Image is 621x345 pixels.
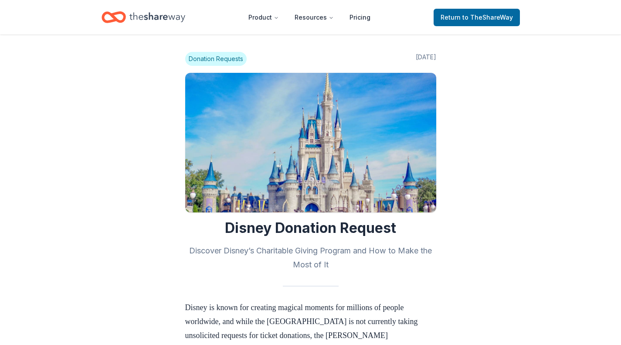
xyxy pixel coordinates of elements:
a: Returnto TheShareWay [434,9,520,26]
span: Donation Requests [185,52,247,66]
nav: Main [241,7,377,27]
button: Product [241,9,286,26]
span: [DATE] [416,52,436,66]
button: Resources [288,9,341,26]
h1: Disney Donation Request [185,219,436,237]
span: Return [441,12,513,23]
img: Image for Disney Donation Request [185,73,436,212]
span: to TheShareWay [462,14,513,21]
a: Pricing [343,9,377,26]
a: Home [102,7,185,27]
h2: Discover Disney’s Charitable Giving Program and How to Make the Most of It [185,244,436,272]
